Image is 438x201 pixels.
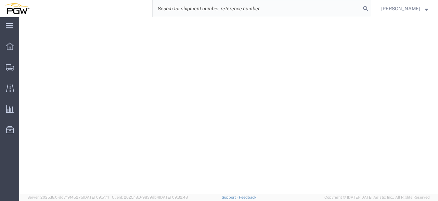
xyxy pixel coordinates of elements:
span: Server: 2025.18.0-dd719145275 [27,195,109,199]
button: [PERSON_NAME] [381,4,428,13]
span: Dee Niedzwecki [381,5,420,12]
input: Search for shipment number, reference number [153,0,361,17]
img: logo [5,3,29,14]
iframe: FS Legacy Container [19,17,438,194]
span: [DATE] 09:51:11 [83,195,109,199]
span: Client: 2025.18.0-9839db4 [112,195,188,199]
a: Feedback [239,195,256,199]
a: Support [222,195,239,199]
span: Copyright © [DATE]-[DATE] Agistix Inc., All Rights Reserved [324,194,430,200]
span: [DATE] 09:32:48 [159,195,188,199]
